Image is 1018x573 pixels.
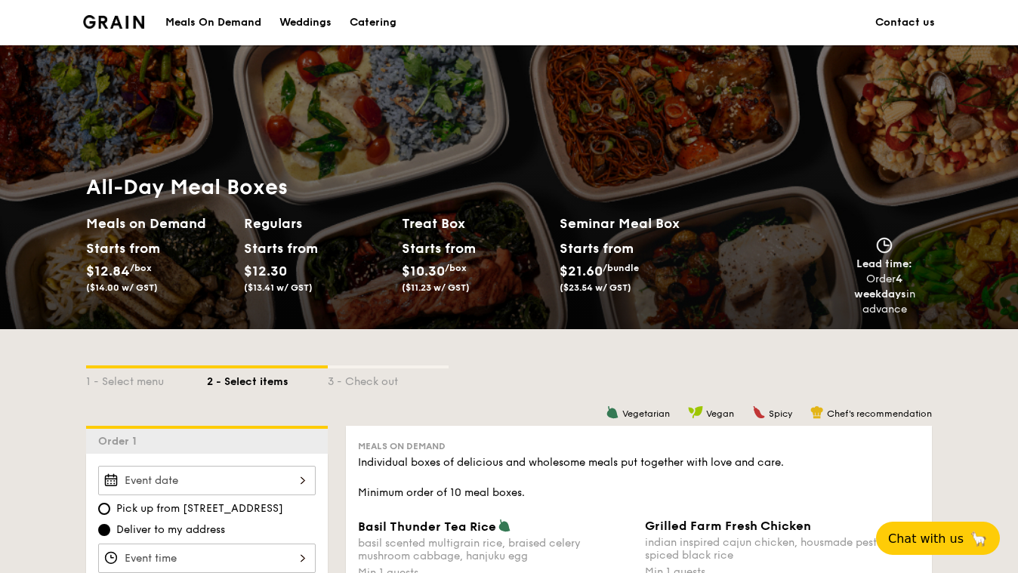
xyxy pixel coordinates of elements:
[86,263,130,279] span: $12.84
[402,282,470,293] span: ($11.23 w/ GST)
[244,263,287,279] span: $12.30
[98,503,110,515] input: Pick up from [STREET_ADDRESS]
[116,501,283,516] span: Pick up from [STREET_ADDRESS]
[86,174,717,201] h1: All-Day Meal Boxes
[560,237,633,260] div: Starts from
[873,237,896,254] img: icon-clock.2db775ea.svg
[86,368,207,390] div: 1 - Select menu
[560,282,631,293] span: ($23.54 w/ GST)
[98,466,316,495] input: Event date
[86,237,153,260] div: Starts from
[856,257,912,270] span: Lead time:
[752,405,766,419] img: icon-spicy.37a8142b.svg
[402,263,445,279] span: $10.30
[83,15,144,29] a: Logotype
[358,441,446,451] span: Meals on Demand
[603,263,639,273] span: /bundle
[769,408,792,419] span: Spicy
[498,519,511,532] img: icon-vegetarian.fe4039eb.svg
[560,213,717,234] h2: Seminar Meal Box
[116,522,225,538] span: Deliver to my address
[622,408,670,419] span: Vegetarian
[606,405,619,419] img: icon-vegetarian.fe4039eb.svg
[328,368,449,390] div: 3 - Check out
[402,213,548,234] h2: Treat Box
[98,435,143,448] span: Order 1
[706,408,734,419] span: Vegan
[688,405,703,419] img: icon-vegan.f8ff3823.svg
[358,519,496,534] span: Basil Thunder Tea Rice
[827,408,932,419] span: Chef's recommendation
[888,531,964,546] span: Chat with us
[837,272,932,317] div: Order in advance
[560,263,603,279] span: $21.60
[244,237,311,260] div: Starts from
[130,263,152,273] span: /box
[244,213,390,234] h2: Regulars
[645,519,811,533] span: Grilled Farm Fresh Chicken
[645,536,920,562] div: indian inspired cajun chicken, housmade pesto, spiced black rice
[970,530,988,547] span: 🦙
[445,263,467,273] span: /box
[98,524,110,536] input: Deliver to my address
[810,405,824,419] img: icon-chef-hat.a58ddaea.svg
[876,522,1000,555] button: Chat with us🦙
[358,455,920,501] div: Individual boxes of delicious and wholesome meals put together with love and care. Minimum order ...
[402,237,469,260] div: Starts from
[244,282,313,293] span: ($13.41 w/ GST)
[98,544,316,573] input: Event time
[207,368,328,390] div: 2 - Select items
[86,282,158,293] span: ($14.00 w/ GST)
[83,15,144,29] img: Grain
[86,213,232,234] h2: Meals on Demand
[358,537,633,562] div: basil scented multigrain rice, braised celery mushroom cabbage, hanjuku egg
